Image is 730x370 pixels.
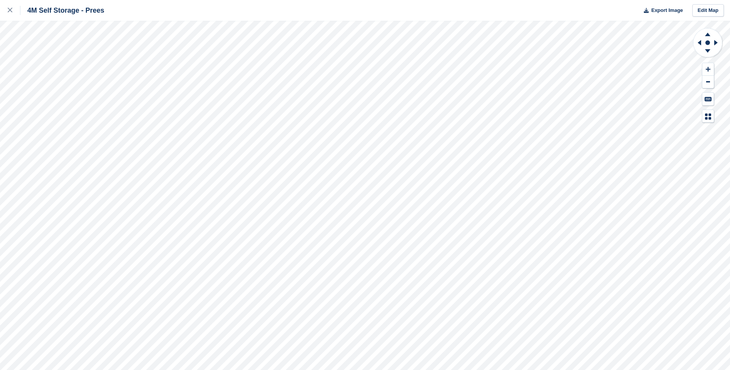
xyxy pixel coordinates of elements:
button: Map Legend [702,110,714,123]
button: Zoom Out [702,76,714,88]
a: Edit Map [692,4,724,17]
button: Export Image [639,4,683,17]
button: Keyboard Shortcuts [702,93,714,105]
div: 4M Self Storage - Prees [20,6,104,15]
button: Zoom In [702,63,714,76]
span: Export Image [651,7,683,14]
